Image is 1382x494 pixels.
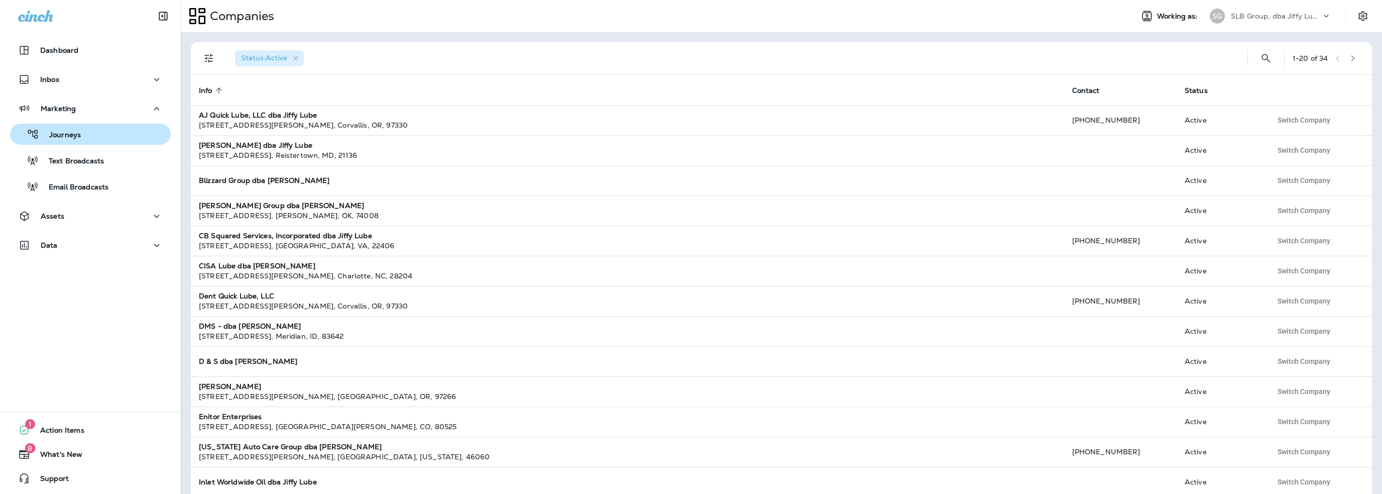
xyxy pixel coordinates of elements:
button: Journeys [10,124,171,145]
strong: Dent Quick Lube, LLC [199,291,274,301]
span: Switch Company [1278,448,1330,455]
p: Inbox [40,75,59,83]
strong: Blizzard Group dba [PERSON_NAME] [199,176,329,185]
span: Status [1185,86,1221,95]
span: Switch Company [1278,117,1330,124]
td: Active [1177,407,1264,437]
div: [STREET_ADDRESS][PERSON_NAME] , Corvallis , OR , 97330 [199,301,1056,311]
div: [STREET_ADDRESS] , Reistertown , MD , 21136 [199,150,1056,160]
button: Switch Company [1272,384,1336,399]
strong: [PERSON_NAME] [199,382,261,391]
td: Active [1177,346,1264,376]
span: Working as: [1157,12,1200,21]
button: Inbox [10,69,171,89]
div: [STREET_ADDRESS][PERSON_NAME] , [GEOGRAPHIC_DATA] , OR , 97266 [199,391,1056,402]
button: Text Broadcasts [10,150,171,171]
p: Journeys [39,131,81,140]
span: Status [1185,86,1208,95]
button: Switch Company [1272,263,1336,278]
strong: Inlet Worldwide Oil dba Jiffy Lube [199,477,317,486]
strong: CB Squared Services, Incorporated dba Jiffy Lube [199,231,372,240]
button: Search Companies [1256,48,1276,68]
span: Contact [1072,86,1100,95]
button: Switch Company [1272,293,1336,309]
td: Active [1177,256,1264,286]
span: Switch Company [1278,328,1330,335]
span: Switch Company [1278,478,1330,485]
button: Filters [199,48,219,68]
span: Action Items [30,426,84,438]
div: [STREET_ADDRESS] , [PERSON_NAME] , OK , 74008 [199,211,1056,221]
p: Data [41,241,58,249]
span: Info [199,86,212,95]
button: Settings [1354,7,1372,25]
td: Active [1177,286,1264,316]
p: Assets [41,212,64,220]
p: Email Broadcasts [39,183,108,192]
p: Marketing [41,105,76,113]
div: Status:Active [235,50,304,66]
div: [STREET_ADDRESS][PERSON_NAME] , [GEOGRAPHIC_DATA] , [US_STATE] , 46060 [199,452,1056,462]
strong: D & S dba [PERSON_NAME] [199,357,297,366]
span: Switch Company [1278,237,1330,244]
td: [PHONE_NUMBER] [1064,105,1177,135]
button: Switch Company [1272,324,1336,339]
td: Active [1177,105,1264,135]
td: [PHONE_NUMBER] [1064,286,1177,316]
button: Switch Company [1272,414,1336,429]
span: Switch Company [1278,358,1330,365]
button: Switch Company [1272,203,1336,218]
div: [STREET_ADDRESS][PERSON_NAME] , Charlotte , NC , 28204 [199,271,1056,281]
td: Active [1177,195,1264,226]
div: SG [1210,9,1225,24]
span: Switch Company [1278,388,1330,395]
button: Switch Company [1272,233,1336,248]
p: Text Broadcasts [39,157,104,166]
button: Data [10,235,171,255]
strong: DMS - dba [PERSON_NAME] [199,322,301,331]
div: [STREET_ADDRESS] , [GEOGRAPHIC_DATA][PERSON_NAME] , CO , 80525 [199,422,1056,432]
button: Marketing [10,98,171,119]
button: Assets [10,206,171,226]
div: [STREET_ADDRESS] , [GEOGRAPHIC_DATA] , VA , 22406 [199,241,1056,251]
td: Active [1177,437,1264,467]
button: Dashboard [10,40,171,60]
span: 1 [25,419,35,429]
span: Switch Company [1278,298,1330,305]
div: [STREET_ADDRESS][PERSON_NAME] , Corvallis , OR , 97330 [199,120,1056,130]
span: What's New [30,450,82,462]
td: Active [1177,165,1264,195]
td: Active [1177,316,1264,346]
td: Active [1177,226,1264,256]
span: Contact [1072,86,1113,95]
span: Switch Company [1278,207,1330,214]
button: Switch Company [1272,474,1336,489]
strong: AJ Quick Lube, LLC dba Jiffy Lube [199,111,317,120]
span: Status : Active [241,53,287,62]
button: 8What's New [10,444,171,464]
div: 1 - 20 of 34 [1293,54,1328,62]
div: [STREET_ADDRESS] , Meridian , ID , 83642 [199,331,1056,341]
button: 1Action Items [10,420,171,440]
strong: CISA Lube dba [PERSON_NAME] [199,261,315,270]
button: Support [10,468,171,488]
span: Support [30,474,69,486]
strong: [US_STATE] Auto Care Group dba [PERSON_NAME] [199,442,382,451]
button: Switch Company [1272,143,1336,158]
td: [PHONE_NUMBER] [1064,226,1177,256]
p: SLB Group, dba Jiffy Lube [1231,12,1321,20]
button: Email Broadcasts [10,176,171,197]
span: Switch Company [1278,267,1330,274]
strong: [PERSON_NAME] Group dba [PERSON_NAME] [199,201,364,210]
span: Switch Company [1278,177,1330,184]
p: Companies [206,9,274,24]
button: Collapse Sidebar [149,6,177,26]
button: Switch Company [1272,444,1336,459]
p: Dashboard [40,46,78,54]
span: Info [199,86,225,95]
strong: Enitor Enterprises [199,412,262,421]
span: Switch Company [1278,147,1330,154]
td: [PHONE_NUMBER] [1064,437,1177,467]
td: Active [1177,135,1264,165]
button: Switch Company [1272,173,1336,188]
